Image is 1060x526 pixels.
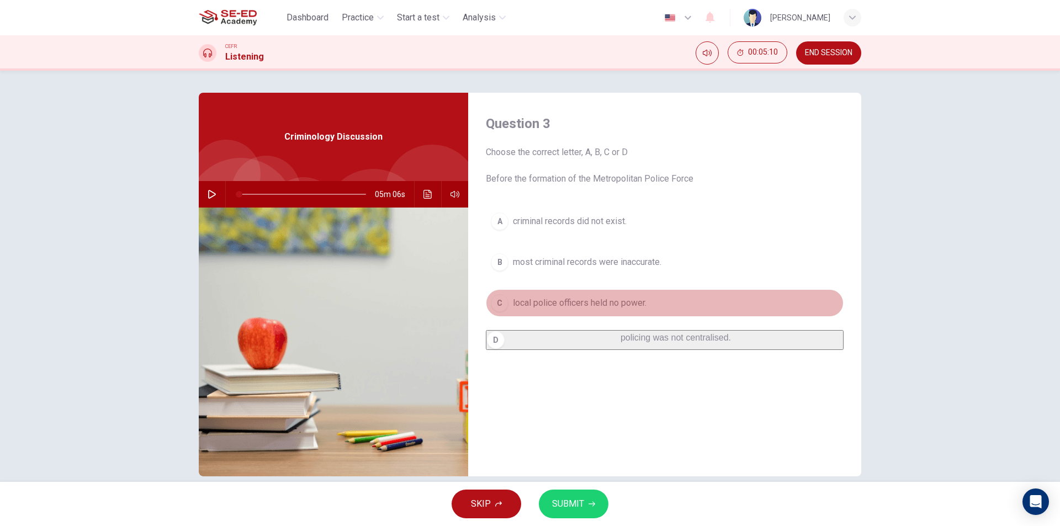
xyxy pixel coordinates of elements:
[393,8,454,28] button: Start a test
[487,331,505,349] div: D
[486,146,844,185] span: Choose the correct letter, A, B, C or D Before the formation of the Metropolitan Police Force
[513,256,661,269] span: most criminal records were inaccurate.
[486,248,844,276] button: Bmost criminal records were inaccurate.
[728,41,787,63] button: 00:05:10
[458,8,510,28] button: Analysis
[287,11,328,24] span: Dashboard
[199,7,257,29] img: SE-ED Academy logo
[486,208,844,235] button: Acriminal records did not exist.
[748,48,778,57] span: 00:05:10
[225,50,264,63] h1: Listening
[199,208,468,476] img: Criminology Discussion
[539,490,608,518] button: SUBMIT
[621,333,731,342] span: policing was not centralised.
[375,181,414,208] span: 05m 06s
[663,14,677,22] img: en
[513,215,627,228] span: criminal records did not exist.
[419,181,437,208] button: Click to see the audio transcription
[491,253,508,271] div: B
[486,330,844,350] button: Dpolicing was not centralised.
[471,496,491,512] span: SKIP
[744,9,761,26] img: Profile picture
[552,496,584,512] span: SUBMIT
[491,294,508,312] div: C
[337,8,388,28] button: Practice
[486,289,844,317] button: Clocal police officers held no power.
[397,11,439,24] span: Start a test
[696,41,719,65] div: Mute
[342,11,374,24] span: Practice
[225,42,237,50] span: CEFR
[796,41,861,65] button: END SESSION
[491,212,508,230] div: A
[770,11,830,24] div: [PERSON_NAME]
[284,130,383,144] span: Criminology Discussion
[282,8,333,28] button: Dashboard
[728,41,787,65] div: Hide
[452,490,521,518] button: SKIP
[486,115,844,132] h4: Question 3
[805,49,852,57] span: END SESSION
[513,296,646,310] span: local police officers held no power.
[199,7,282,29] a: SE-ED Academy logo
[463,11,496,24] span: Analysis
[1022,488,1049,515] div: Open Intercom Messenger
